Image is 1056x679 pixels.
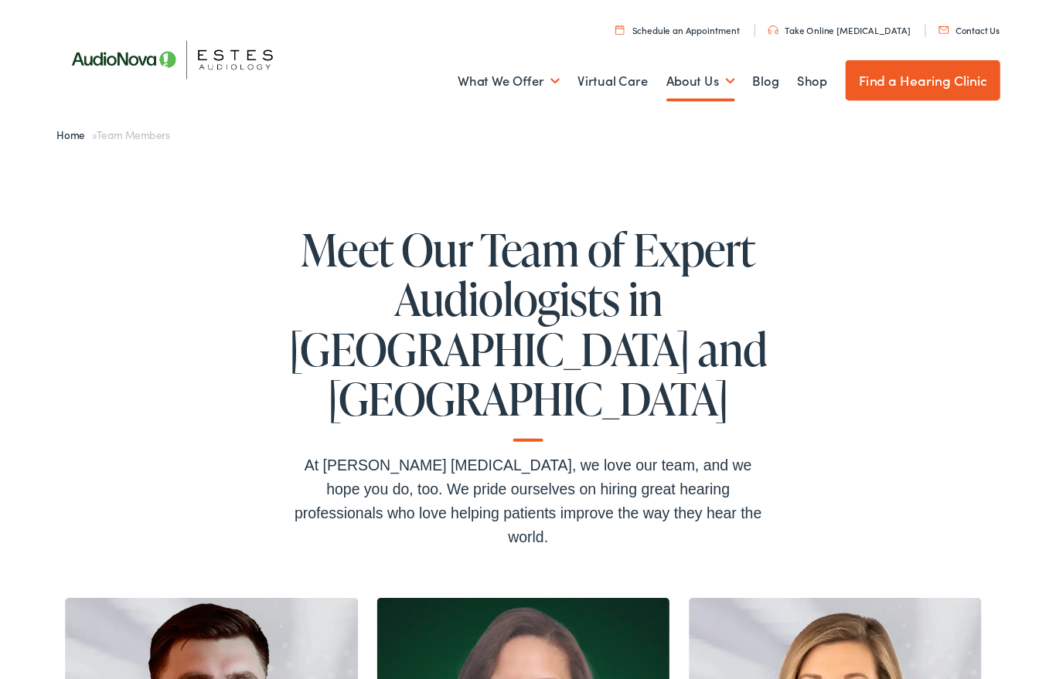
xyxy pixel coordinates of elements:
a: Contact Us [950,24,1013,37]
a: Take Online [MEDICAL_DATA] [775,24,921,37]
a: Blog [759,55,786,112]
img: utility icon [775,26,785,36]
span: » [43,131,159,146]
h1: Meet Our Team of Expert Audiologists in [GEOGRAPHIC_DATA] and [GEOGRAPHIC_DATA] [281,231,775,454]
a: What We Offer [456,55,560,112]
a: About Us [670,55,741,112]
a: Home [43,131,80,146]
div: At [PERSON_NAME] [MEDICAL_DATA], we love our team, and we hope you do, too. We pride ourselves on... [281,466,775,565]
img: utility icon [618,25,627,36]
a: Schedule an Appointment [618,24,745,37]
a: Find a Hearing Clinic [854,62,1014,104]
a: Virtual Care [579,55,652,112]
img: utility icon [950,27,961,35]
span: Team Members [84,131,159,146]
a: Shop [805,55,836,112]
